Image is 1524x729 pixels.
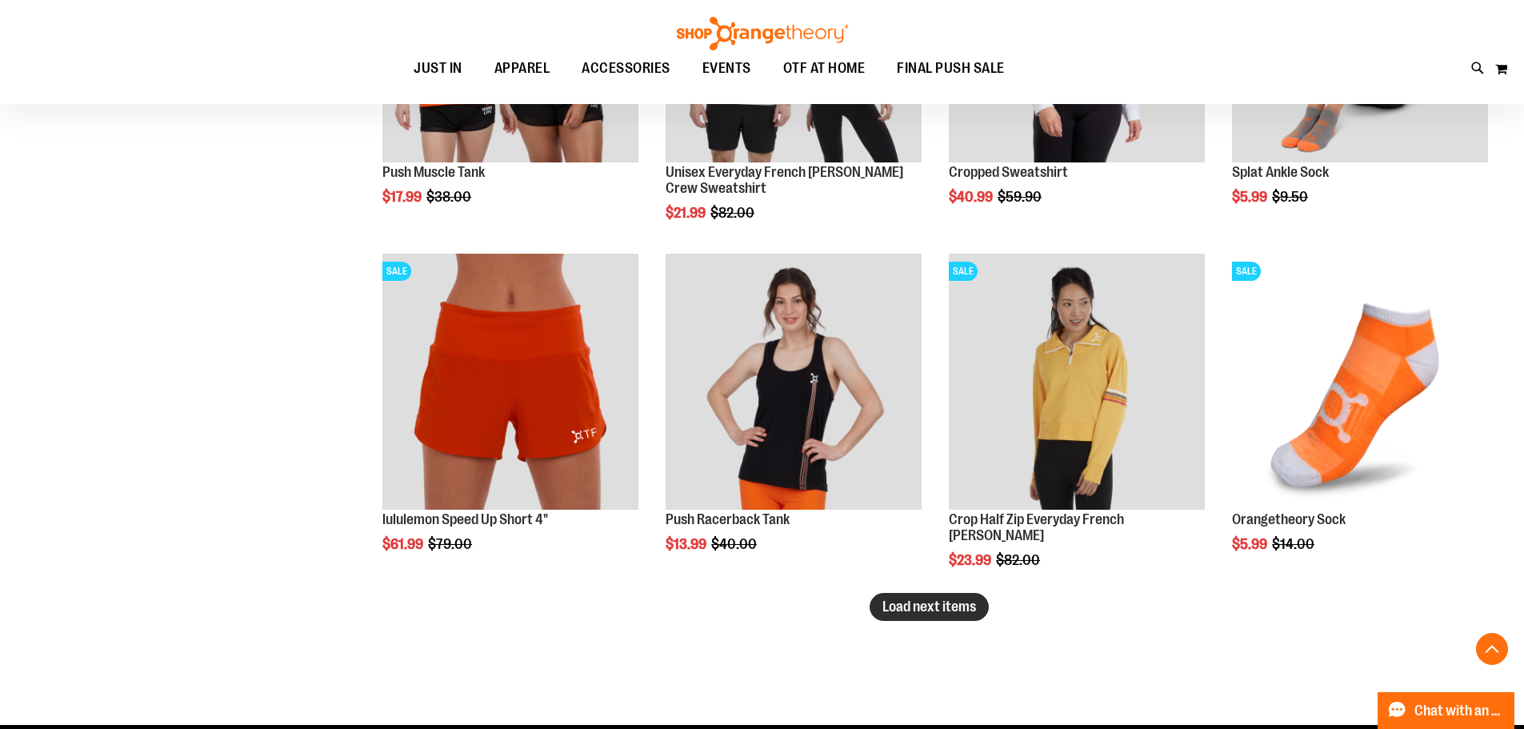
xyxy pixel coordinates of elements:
[941,246,1213,608] div: product
[382,511,548,527] a: lululemon Speed Up Short 4"
[1232,262,1261,281] span: SALE
[1232,189,1270,205] span: $5.99
[666,254,922,512] a: Product image for Push Racerback Tank
[767,50,882,87] a: OTF AT HOME
[674,17,850,50] img: Shop Orangetheory
[426,189,474,205] span: $38.00
[702,50,751,86] span: EVENTS
[710,205,757,221] span: $82.00
[949,552,994,568] span: $23.99
[382,254,638,512] a: Product image for lululemon Speed Up Short 4"SALE
[666,164,903,196] a: Unisex Everyday French [PERSON_NAME] Crew Sweatshirt
[949,164,1068,180] a: Cropped Sweatshirt
[658,246,930,593] div: product
[783,50,866,86] span: OTF AT HOME
[414,50,462,86] span: JUST IN
[949,254,1205,512] a: Product image for Crop Half Zip Everyday French Terry PulloverSALE
[666,511,790,527] a: Push Racerback Tank
[881,50,1021,86] a: FINAL PUSH SALE
[566,50,686,87] a: ACCESSORIES
[949,262,978,281] span: SALE
[1476,633,1508,665] button: Back To Top
[949,511,1124,543] a: Crop Half Zip Everyday French [PERSON_NAME]
[1272,536,1317,552] span: $14.00
[382,262,411,281] span: SALE
[428,536,474,552] span: $79.00
[949,189,995,205] span: $40.99
[1232,536,1270,552] span: $5.99
[1232,254,1488,510] img: Product image for Orangetheory Sock
[382,189,424,205] span: $17.99
[666,205,708,221] span: $21.99
[1414,703,1505,719] span: Chat with an Expert
[998,189,1044,205] span: $59.90
[478,50,566,87] a: APPAREL
[1232,164,1329,180] a: Splat Ankle Sock
[382,254,638,510] img: Product image for lululemon Speed Up Short 4"
[666,536,709,552] span: $13.99
[1232,511,1346,527] a: Orangetheory Sock
[666,254,922,510] img: Product image for Push Racerback Tank
[897,50,1005,86] span: FINAL PUSH SALE
[996,552,1042,568] span: $82.00
[711,536,759,552] span: $40.00
[398,50,478,87] a: JUST IN
[382,164,485,180] a: Push Muscle Tank
[1272,189,1310,205] span: $9.50
[1378,692,1515,729] button: Chat with an Expert
[949,254,1205,510] img: Product image for Crop Half Zip Everyday French Terry Pullover
[382,536,426,552] span: $61.99
[494,50,550,86] span: APPAREL
[870,593,989,621] button: Load next items
[374,246,646,593] div: product
[1224,246,1496,593] div: product
[686,50,767,87] a: EVENTS
[1232,254,1488,512] a: Product image for Orangetheory SockSALE
[582,50,670,86] span: ACCESSORIES
[882,599,976,615] span: Load next items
